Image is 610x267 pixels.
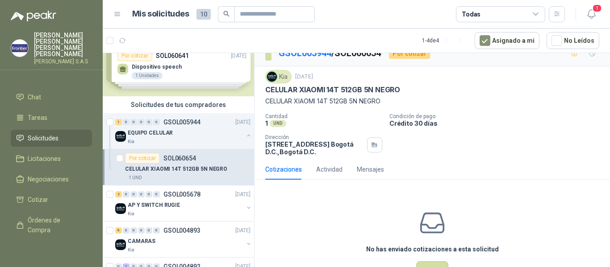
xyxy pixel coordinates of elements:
[34,59,92,64] p: [PERSON_NAME] S.A.S
[115,203,126,214] img: Company Logo
[235,226,251,235] p: [DATE]
[125,174,146,181] div: 1 UND
[547,32,599,49] button: No Leídos
[11,212,92,238] a: Órdenes de Compra
[28,92,41,102] span: Chat
[389,48,430,59] div: Por cotizar
[163,155,196,161] p: SOL060654
[130,227,137,234] div: 0
[115,117,252,145] a: 1 0 0 0 0 0 GSOL005944[DATE] Company LogoEQUIPO CELULARKia
[163,119,201,125] p: GSOL005944
[11,40,28,57] img: Company Logo
[103,96,254,113] div: Solicitudes de tus compradores
[123,119,130,125] div: 0
[115,191,122,197] div: 2
[103,32,254,96] div: Solicitudes de nuevos compradoresPor cotizarSOL060641[DATE] Dispositivo speech1 UnidadesPor cotiz...
[11,89,92,106] a: Chat
[115,225,252,254] a: 6 0 0 0 0 0 GSOL004893[DATE] Company LogoCAMARASKia
[265,96,599,106] p: CELULAR XIAOMI 14T 512GB 5N NEGRO
[28,195,48,205] span: Cotizar
[28,174,69,184] span: Negociaciones
[357,164,384,174] div: Mensajes
[128,237,155,246] p: CAMARAS
[28,154,61,164] span: Licitaciones
[125,153,160,164] div: Por cotizar
[11,191,92,208] a: Cotizar
[11,171,92,188] a: Negociaciones
[11,109,92,126] a: Tareas
[389,113,606,119] p: Condición de pago
[11,242,92,259] a: Remisiones
[163,227,201,234] p: GSOL004893
[265,113,382,119] p: Cantidad
[128,246,134,254] p: Kia
[11,130,92,147] a: Solicitudes
[279,48,331,58] a: GSOL005944
[475,32,539,49] button: Asignado a mi
[270,120,286,127] div: UND
[28,113,47,123] span: Tareas
[128,210,134,218] p: Kia
[592,4,602,12] span: 1
[265,70,292,83] div: Kia
[103,149,254,185] a: Por cotizarSOL060654CELULAR XIAOMI 14T 512GB 5N NEGRO1 UND
[235,190,251,199] p: [DATE]
[115,131,126,142] img: Company Logo
[316,164,343,174] div: Actividad
[153,227,160,234] div: 0
[11,11,56,21] img: Logo peakr
[132,8,189,21] h1: Mis solicitudes
[128,138,134,145] p: Kia
[28,133,58,143] span: Solicitudes
[128,201,180,209] p: AP Y SWITCH RUGIE
[138,227,145,234] div: 0
[123,191,130,197] div: 0
[265,140,363,156] p: [STREET_ADDRESS] Bogotá D.C. , Bogotá D.C.
[138,119,145,125] div: 0
[146,227,152,234] div: 0
[265,134,363,140] p: Dirección
[265,85,400,94] p: CELULAR XIAOMI 14T 512GB 5N NEGRO
[153,191,160,197] div: 0
[366,244,499,254] h3: No has enviado cotizaciones a esta solicitud
[295,73,313,81] p: [DATE]
[265,119,268,127] p: 1
[146,191,152,197] div: 0
[130,119,137,125] div: 0
[146,119,152,125] div: 0
[138,191,145,197] div: 0
[223,11,230,17] span: search
[115,189,252,218] a: 2 0 0 0 0 0 GSOL005678[DATE] Company LogoAP Y SWITCH RUGIEKia
[583,6,599,22] button: 1
[125,165,227,173] p: CELULAR XIAOMI 14T 512GB 5N NEGRO
[163,191,201,197] p: GSOL005678
[128,129,173,137] p: EQUIPO CELULAR
[389,119,606,127] p: Crédito 30 días
[115,239,126,250] img: Company Logo
[265,164,302,174] div: Cotizaciones
[115,227,122,234] div: 6
[130,191,137,197] div: 0
[279,46,382,60] p: / SOL060654
[34,32,92,57] p: [PERSON_NAME] [PERSON_NAME] [PERSON_NAME] [PERSON_NAME]
[462,9,480,19] div: Todas
[267,72,277,82] img: Company Logo
[11,150,92,167] a: Licitaciones
[196,9,211,20] span: 10
[235,118,251,127] p: [DATE]
[115,119,122,125] div: 1
[153,119,160,125] div: 0
[28,215,84,235] span: Órdenes de Compra
[422,33,468,48] div: 1 - 4 de 4
[123,227,130,234] div: 0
